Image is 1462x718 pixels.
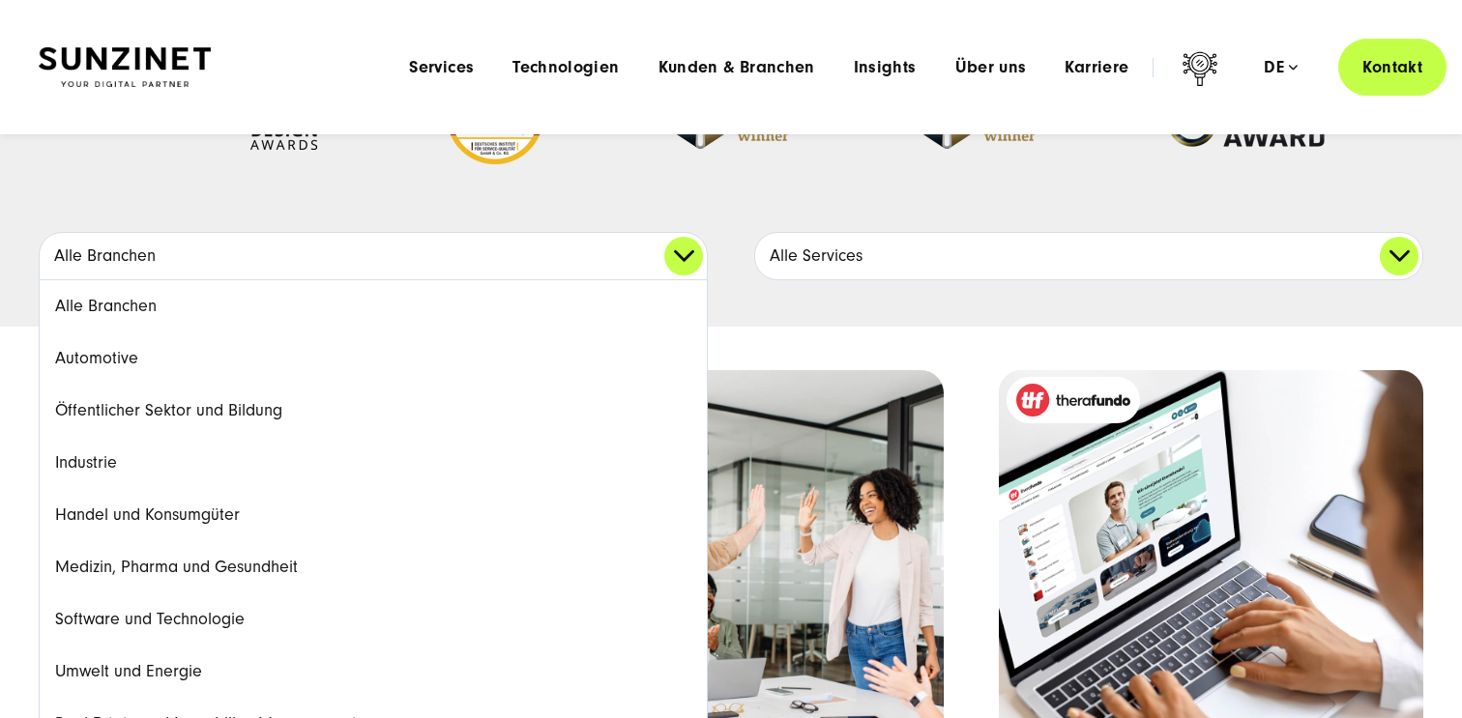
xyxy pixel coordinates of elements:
[40,233,707,279] a: Alle Branchen
[409,58,474,77] a: Services
[39,47,211,88] img: SUNZINET Full Service Digital Agentur
[40,437,707,489] a: Industrie
[854,58,917,77] a: Insights
[1338,39,1447,96] a: Kontakt
[40,280,707,332] a: Alle Branchen
[40,332,707,385] a: Automotive
[955,58,1027,77] a: Über uns
[755,233,1422,279] a: Alle Services
[1016,384,1130,416] img: therafundo_10-2024_logo_2c
[40,541,707,593] a: Medizin, Pharma und Gesundheit
[658,58,815,77] a: Kunden & Branchen
[1065,58,1128,77] a: Karriere
[40,593,707,646] a: Software und Technologie
[40,489,707,541] a: Handel und Konsumgüter
[40,385,707,437] a: Öffentlicher Sektor und Bildung
[40,646,707,698] a: Umwelt und Energie
[1264,58,1298,77] div: de
[512,58,619,77] a: Technologien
